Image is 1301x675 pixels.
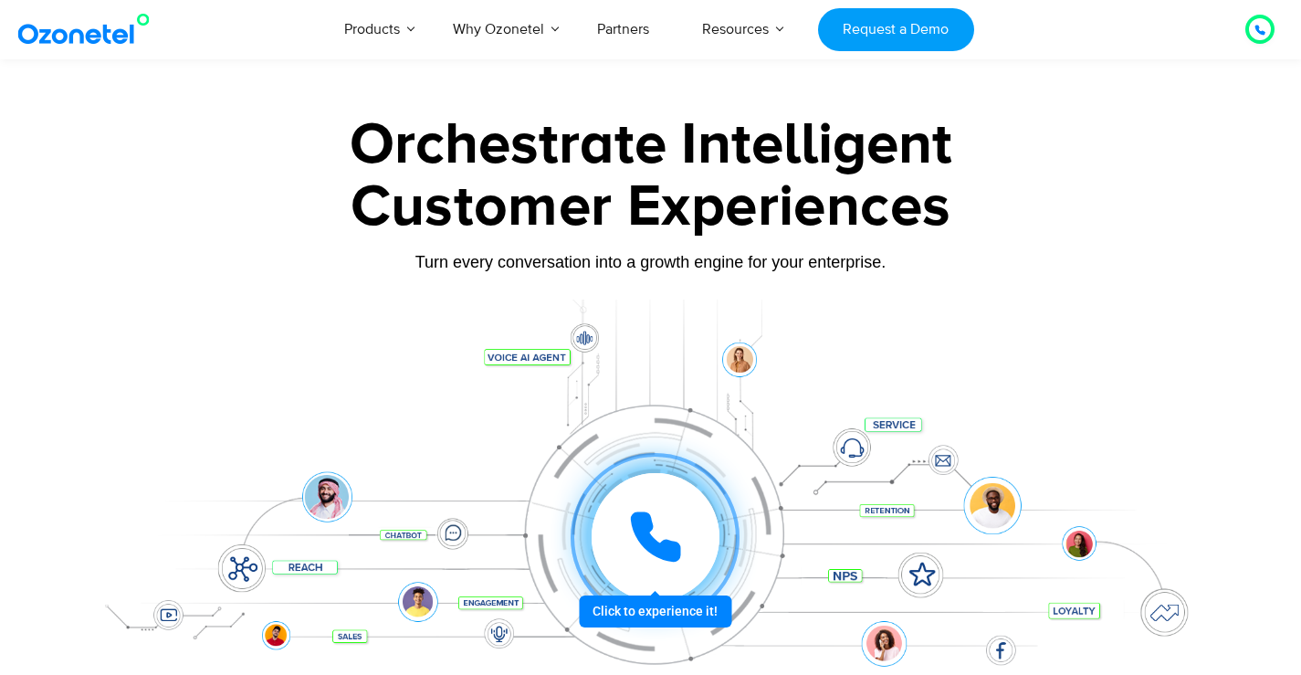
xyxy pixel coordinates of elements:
[818,8,974,51] a: Request a Demo
[80,116,1222,174] div: Orchestrate Intelligent
[80,252,1222,272] div: Turn every conversation into a growth engine for your enterprise.
[80,163,1222,251] div: Customer Experiences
